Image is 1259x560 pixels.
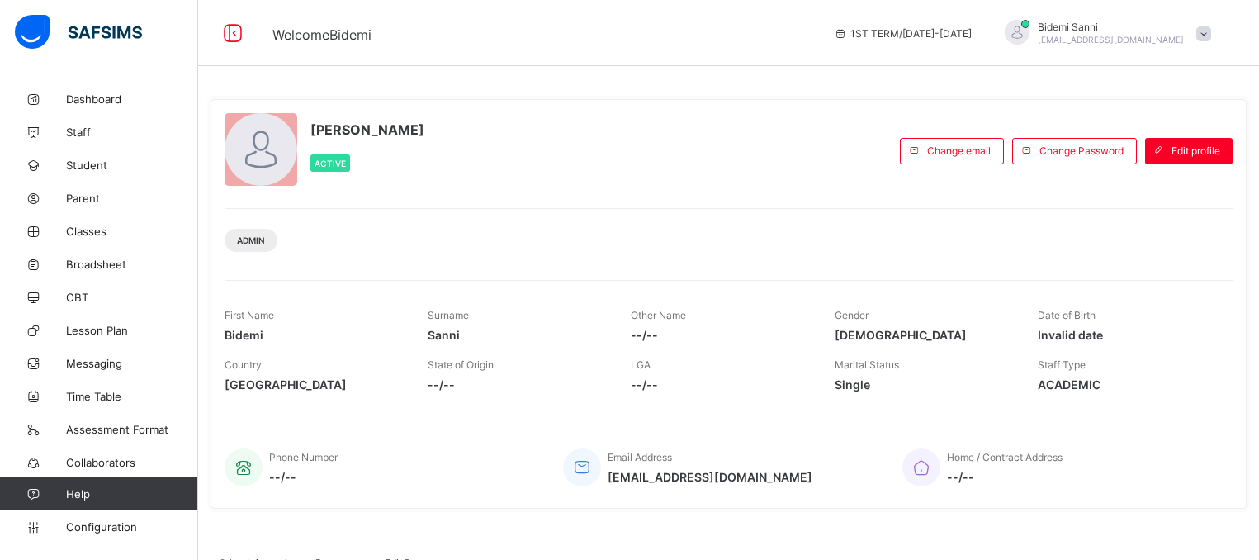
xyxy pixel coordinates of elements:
[66,423,198,436] span: Assessment Format
[66,520,197,534] span: Configuration
[66,93,198,106] span: Dashboard
[631,328,809,342] span: --/--
[1038,377,1216,392] span: ACADEMIC
[608,451,672,463] span: Email Address
[15,15,142,50] img: safsims
[1038,309,1096,321] span: Date of Birth
[66,192,198,205] span: Parent
[1038,358,1086,371] span: Staff Type
[66,324,198,337] span: Lesson Plan
[1171,145,1220,157] span: Edit profile
[66,357,198,370] span: Messaging
[269,451,338,463] span: Phone Number
[66,390,198,403] span: Time Table
[225,328,403,342] span: Bidemi
[947,451,1063,463] span: Home / Contract Address
[66,225,198,238] span: Classes
[66,487,197,501] span: Help
[988,20,1219,47] div: BidemiSanni
[835,358,899,371] span: Marital Status
[66,291,198,304] span: CBT
[66,126,198,139] span: Staff
[225,309,274,321] span: First Name
[1039,145,1124,157] span: Change Password
[272,26,372,43] span: Welcome Bidemi
[66,159,198,172] span: Student
[835,328,1013,342] span: [DEMOGRAPHIC_DATA]
[428,377,606,392] span: --/--
[835,377,1013,392] span: Single
[834,27,972,40] span: session/term information
[269,470,338,484] span: --/--
[315,159,346,168] span: Active
[608,470,812,484] span: [EMAIL_ADDRESS][DOMAIN_NAME]
[631,358,651,371] span: LGA
[66,456,198,469] span: Collaborators
[428,328,606,342] span: Sanni
[428,358,494,371] span: State of Origin
[631,377,809,392] span: --/--
[225,358,262,371] span: Country
[947,470,1063,484] span: --/--
[225,377,403,392] span: [GEOGRAPHIC_DATA]
[66,258,198,271] span: Broadsheet
[631,309,686,321] span: Other Name
[927,145,991,157] span: Change email
[1038,21,1184,33] span: Bidemi Sanni
[428,309,469,321] span: Surname
[237,235,265,245] span: Admin
[1038,35,1184,45] span: [EMAIL_ADDRESS][DOMAIN_NAME]
[310,121,424,138] span: [PERSON_NAME]
[835,309,869,321] span: Gender
[1038,328,1216,342] span: Invalid date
